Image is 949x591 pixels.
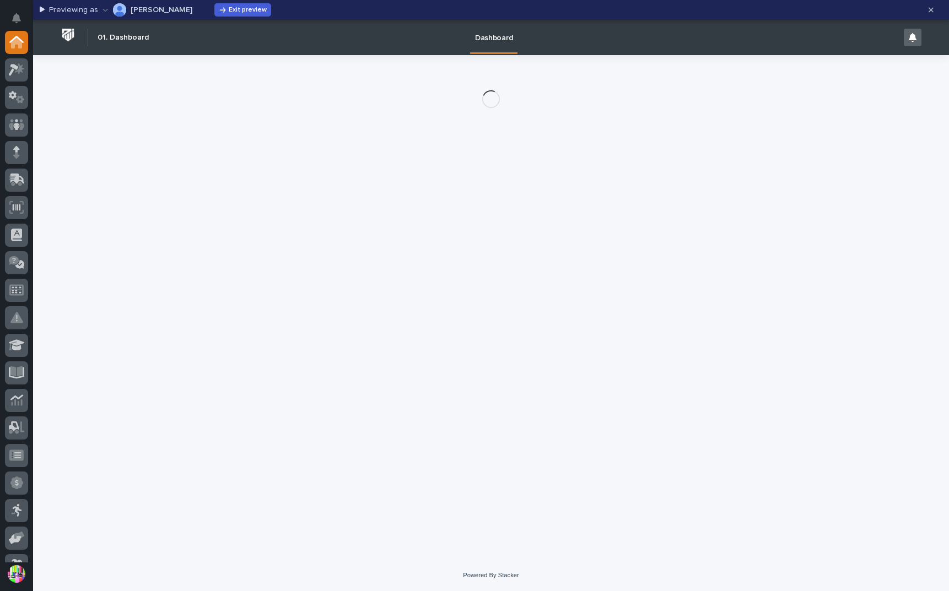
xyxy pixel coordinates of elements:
img: Spenser Yoder [113,3,126,17]
div: Notifications [14,13,28,31]
img: Workspace Logo [58,25,78,45]
a: Powered By Stacker [463,572,519,578]
span: Exit preview [229,7,267,13]
h2: 01. Dashboard [98,33,149,42]
p: Dashboard [475,20,513,43]
a: Workspace Logo [55,19,81,56]
button: Notifications [5,7,28,30]
p: [PERSON_NAME] [131,6,192,14]
button: Spenser Yoder[PERSON_NAME] [103,1,192,19]
a: Dashboard [470,20,517,52]
button: users-avatar [5,562,28,585]
p: Previewing as [49,6,98,15]
button: Exit preview [214,3,271,17]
